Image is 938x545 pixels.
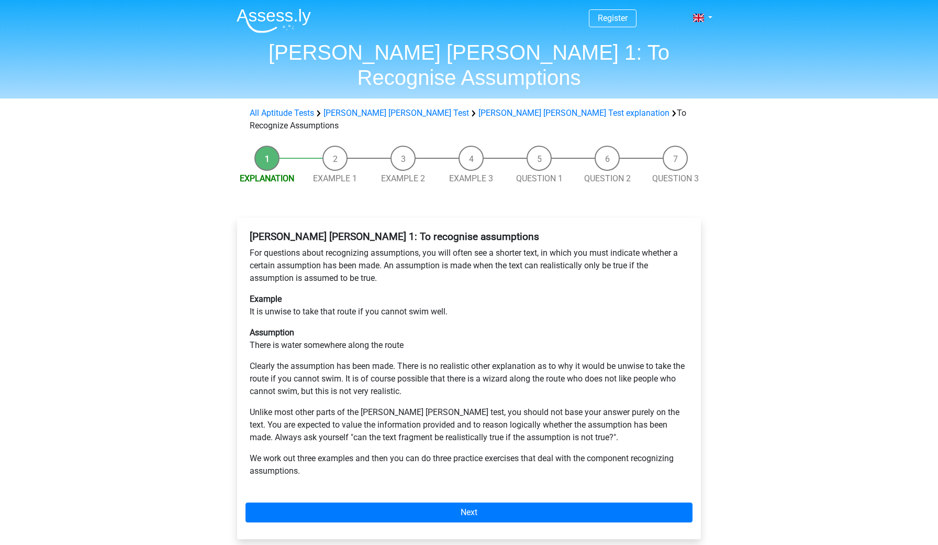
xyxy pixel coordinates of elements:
a: Explanation [240,173,294,183]
p: There is water somewhere along the route [250,326,688,352]
a: Question 2 [584,173,631,183]
a: Example 3 [449,173,493,183]
a: [PERSON_NAME] [PERSON_NAME] Test explanation [478,108,669,118]
p: For questions about recognizing assumptions, you will often see a shorter text, in which you must... [250,247,688,285]
p: It is unwise to take that route if you cannot swim well. [250,293,688,318]
a: Question 3 [652,173,699,183]
img: Assessly [237,8,311,33]
div: To Recognize Assumptions [245,107,693,132]
b: Example [250,294,282,304]
a: Question 1 [516,173,563,183]
a: All Aptitude Tests [250,108,314,118]
p: Unlike most other parts of the [PERSON_NAME] [PERSON_NAME] test, you should not base your answer ... [250,406,688,444]
h1: [PERSON_NAME] [PERSON_NAME] 1: To Recognise Assumptions [228,40,710,90]
a: [PERSON_NAME] [PERSON_NAME] Test [323,108,469,118]
a: Example 1 [313,173,357,183]
p: Clearly the assumption has been made. There is no realistic other explanation as to why it would ... [250,360,688,398]
a: Example 2 [381,173,425,183]
a: Register [598,13,628,23]
a: Next [245,503,693,522]
b: [PERSON_NAME] [PERSON_NAME] 1: To recognise assumptions [250,231,539,243]
b: Assumption [250,328,294,337]
p: We work out three examples and then you can do three practice exercises that deal with the compon... [250,452,688,477]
